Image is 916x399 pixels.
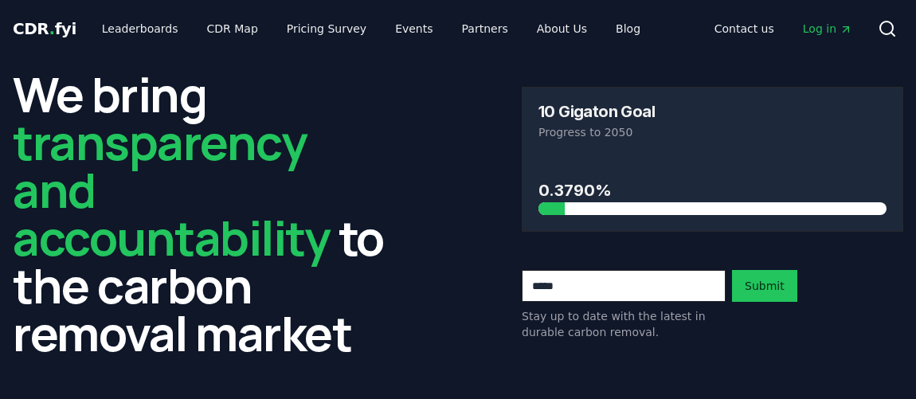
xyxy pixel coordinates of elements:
[274,14,379,43] a: Pricing Survey
[13,70,394,357] h2: We bring to the carbon removal market
[702,14,787,43] a: Contact us
[449,14,521,43] a: Partners
[13,109,330,270] span: transparency and accountability
[522,308,726,340] p: Stay up to date with the latest in durable carbon removal.
[538,124,887,140] p: Progress to 2050
[702,14,865,43] nav: Main
[538,178,887,202] h3: 0.3790%
[790,14,865,43] a: Log in
[13,19,76,38] span: CDR fyi
[13,18,76,40] a: CDR.fyi
[89,14,653,43] nav: Main
[89,14,191,43] a: Leaderboards
[382,14,445,43] a: Events
[538,104,655,119] h3: 10 Gigaton Goal
[603,14,653,43] a: Blog
[524,14,600,43] a: About Us
[803,21,852,37] span: Log in
[194,14,271,43] a: CDR Map
[49,19,55,38] span: .
[732,270,797,302] button: Submit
